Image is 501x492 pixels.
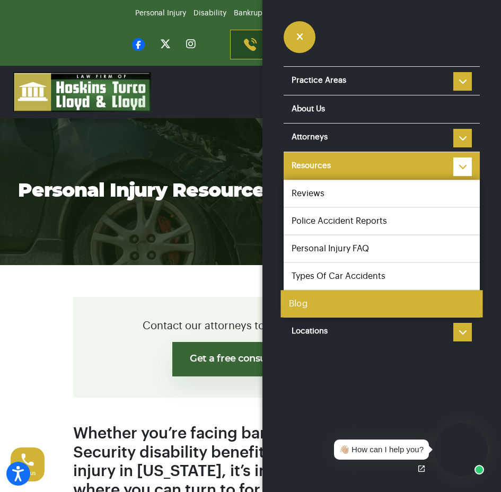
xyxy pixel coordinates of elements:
[230,30,370,59] a: Contact us [DATE][PHONE_NUMBER]
[410,458,433,480] a: Open chat
[284,180,480,207] a: Reviews
[284,263,480,289] a: Types of Car Accidents
[284,95,480,124] a: About Us
[13,72,151,112] img: logo
[284,67,480,95] a: Practice Areas
[284,208,480,234] a: Police Accident Reports
[18,180,482,202] h1: Personal Injury Resources
[194,10,226,17] a: Disability
[284,152,480,180] a: Resources
[172,342,329,376] a: Get a free consultation
[339,444,424,456] div: 👋🏼 How can I help you?
[284,124,480,152] a: Attorneys
[234,10,273,17] a: Bankruptcy
[284,235,480,262] a: Personal injury FAQ
[284,318,480,346] a: Locations
[280,290,482,318] a: Blog
[135,10,186,17] a: Personal Injury
[73,297,428,398] div: Contact our attorneys to discuss your case.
